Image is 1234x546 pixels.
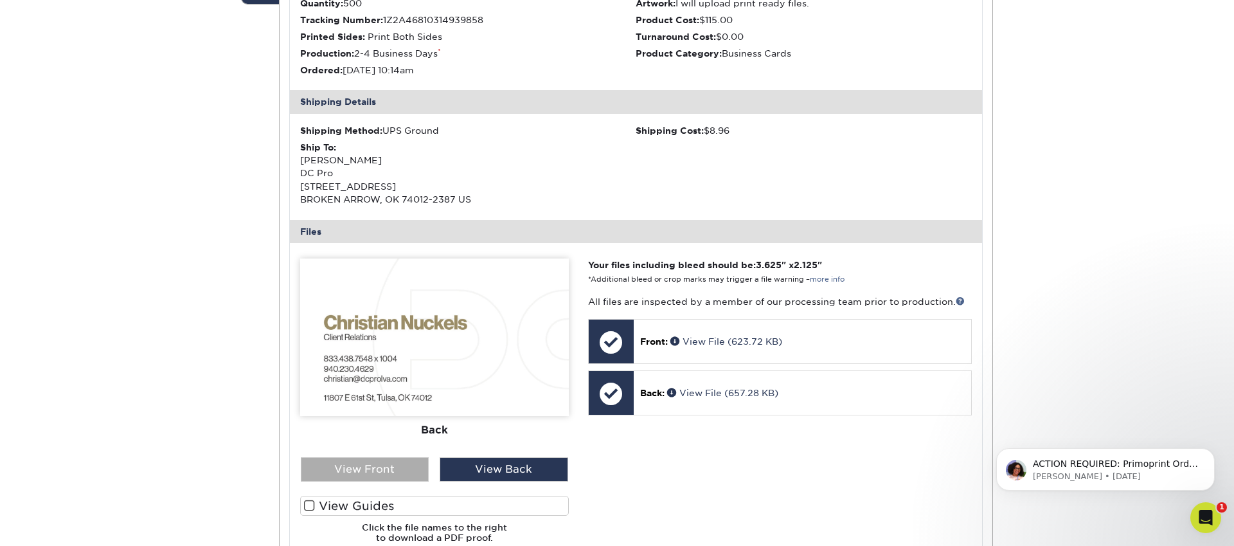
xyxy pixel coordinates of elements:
span: ACTION REQUIRED: Primoprint Order [CREDIT_CARD_NUMBER] Good morning [PERSON_NAME], Thank you for ... [56,37,221,406]
p: Message from Avery, sent 41w ago [56,50,222,61]
li: $0.00 [636,30,972,43]
label: View Guides [300,496,569,516]
li: $115.00 [636,14,972,26]
div: View Back [440,457,568,482]
strong: Your files including bleed should be: " x " [588,260,822,270]
strong: Shipping Cost: [636,125,704,136]
div: Files [290,220,983,243]
span: 3.625 [756,260,782,270]
strong: Ordered: [300,65,343,75]
a: View File (657.28 KB) [667,388,778,398]
span: Back: [640,388,665,398]
span: 1Z2A46810314939858 [383,15,483,25]
li: [DATE] 10:14am [300,64,636,77]
iframe: Intercom live chat [1190,502,1221,533]
strong: Turnaround Cost: [636,32,716,42]
a: View File (623.72 KB) [670,336,782,347]
div: [PERSON_NAME] DC Pro [STREET_ADDRESS] BROKEN ARROW, OK 74012-2387 US [300,141,636,206]
strong: Product Cost: [636,15,699,25]
span: 1 [1217,502,1227,513]
li: Business Cards [636,47,972,60]
div: $8.96 [636,124,972,137]
span: 2.125 [794,260,818,270]
p: All files are inspected by a member of our processing team prior to production. [588,295,972,308]
li: 2-4 Business Days [300,47,636,60]
div: View Front [301,457,429,482]
div: UPS Ground [300,124,636,137]
iframe: Intercom notifications message [977,421,1234,511]
strong: Product Category: [636,48,722,59]
strong: Production: [300,48,354,59]
a: more info [810,275,845,284]
small: *Additional bleed or crop marks may trigger a file warning – [588,275,845,284]
strong: Ship To: [300,142,336,152]
strong: Tracking Number: [300,15,383,25]
strong: Shipping Method: [300,125,382,136]
span: Front: [640,336,668,347]
div: Back [300,416,569,444]
div: Shipping Details [290,90,983,113]
strong: Printed Sides: [300,32,365,42]
span: Print Both Sides [368,32,442,42]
